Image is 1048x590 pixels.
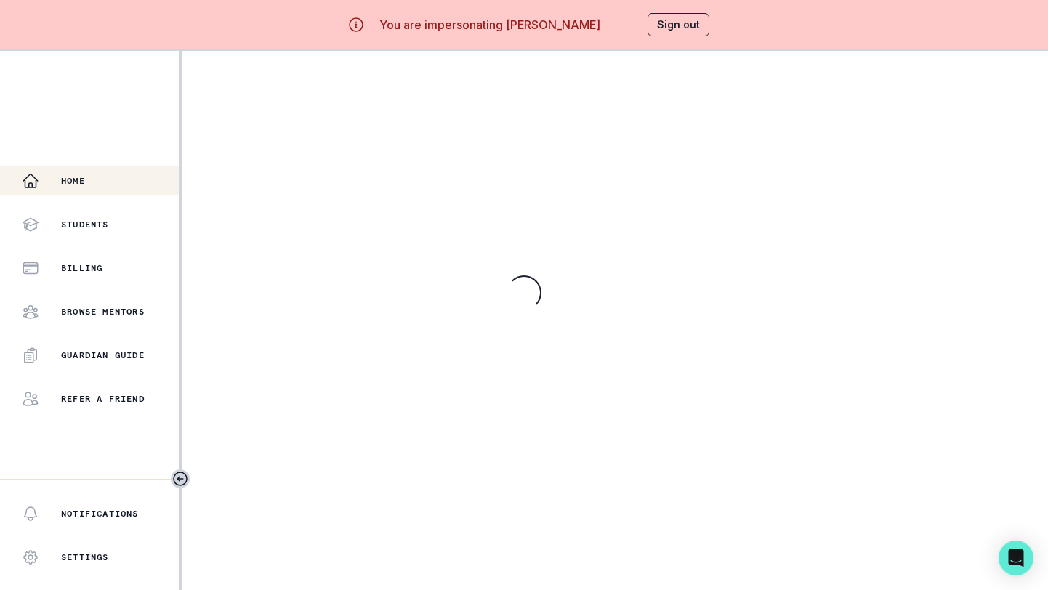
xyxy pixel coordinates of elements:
p: Refer a friend [61,393,145,405]
p: Notifications [61,508,139,520]
button: Sign out [648,13,709,36]
p: You are impersonating [PERSON_NAME] [379,16,600,33]
button: Toggle sidebar [171,469,190,488]
p: Settings [61,551,109,563]
div: Open Intercom Messenger [999,541,1033,575]
p: Home [61,175,85,187]
p: Browse Mentors [61,306,145,318]
p: Students [61,219,109,230]
p: Guardian Guide [61,349,145,361]
p: Billing [61,262,102,274]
